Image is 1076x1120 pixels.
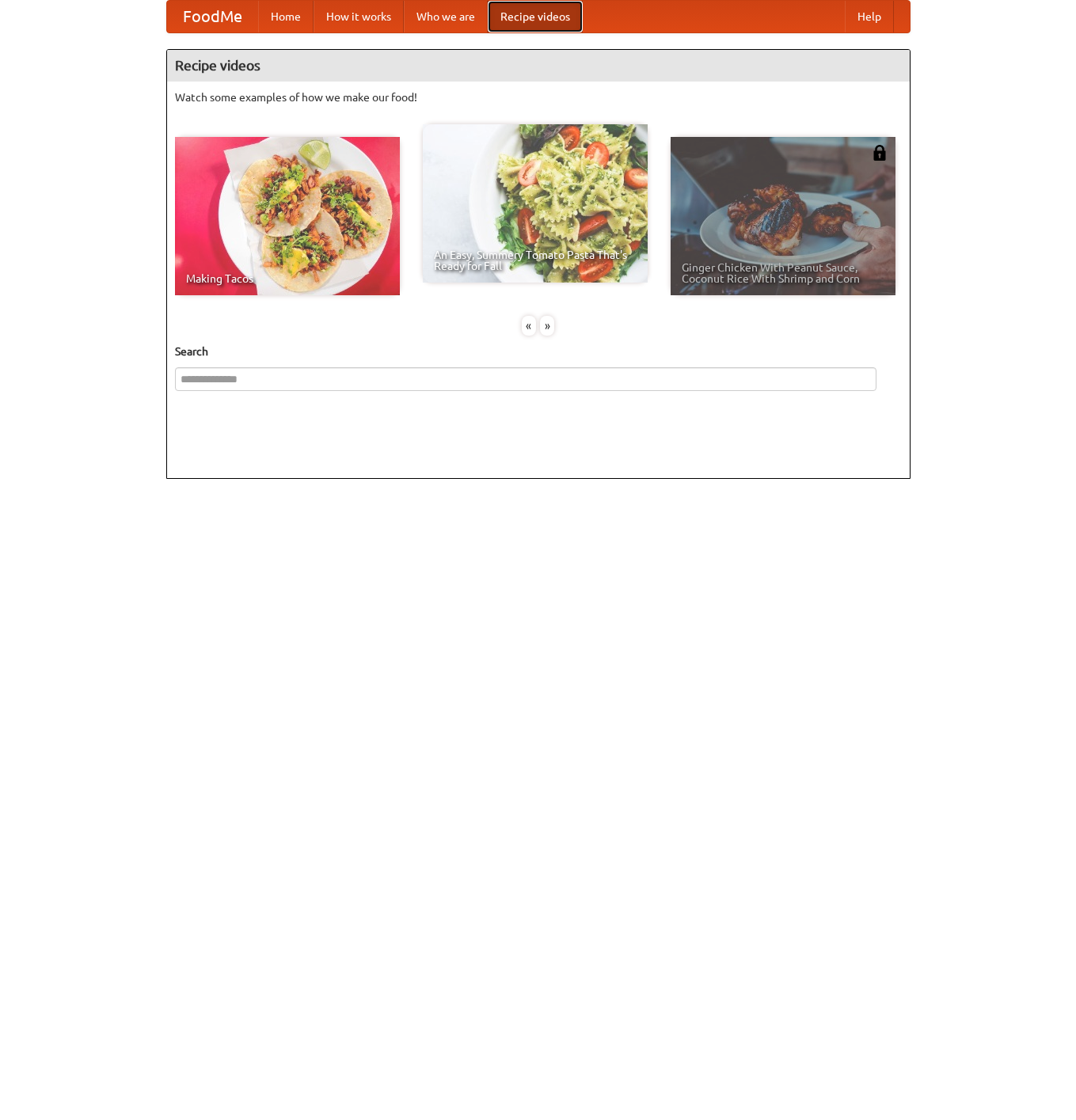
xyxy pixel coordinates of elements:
h4: Recipe videos [167,50,910,82]
a: FoodMe [167,1,258,32]
a: Help [845,1,894,32]
a: How it works [314,1,404,32]
a: An Easy, Summery Tomato Pasta That's Ready for Fall [423,124,648,283]
span: Making Tacos [186,273,389,284]
div: « [522,316,536,336]
div: » [540,316,554,336]
p: Watch some examples of how we make our food! [175,89,902,105]
img: 483408.png [872,145,888,161]
span: An Easy, Summery Tomato Pasta That's Ready for Fall [434,249,637,271]
a: Who we are [404,1,488,32]
h5: Search [175,344,902,359]
a: Making Tacos [175,137,400,295]
a: Home [258,1,314,32]
a: Recipe videos [488,1,583,32]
